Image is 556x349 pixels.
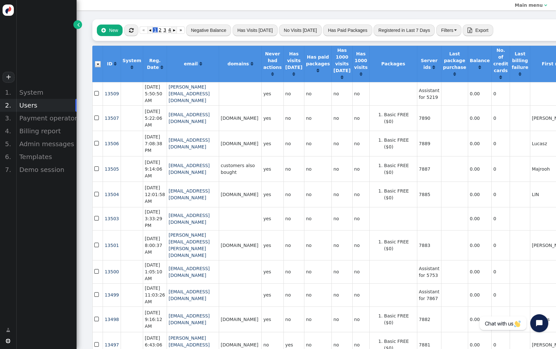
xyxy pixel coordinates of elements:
b: Never had actions [263,51,282,70]
a: [EMAIL_ADDRESS][DOMAIN_NAME] [169,188,210,200]
span: [DATE] 3:33:29 PM [145,209,162,228]
td: yes [261,156,283,182]
td: no [352,283,369,307]
span: 13498 [105,317,119,322]
li: Basic FREE ($0) [384,313,415,326]
td: no [331,131,352,156]
span: Click to sort [292,72,295,76]
td: yes [261,307,283,332]
a: 13509 [105,91,119,96]
a: « [140,26,148,34]
td: no [304,207,331,230]
td: no [352,105,369,131]
li: Basic FREE ($0) [384,111,415,125]
a:  [519,71,521,77]
td: no [352,182,369,207]
td: yes [261,207,283,230]
img: trigger_black.png [454,29,457,31]
span: 3 [162,27,167,33]
div: Billing report [16,125,77,137]
td: 0 [491,105,510,131]
td: 0 [491,260,510,283]
td: 0.00 [468,182,491,207]
a:  [161,65,163,70]
span: [DATE] 8:00:37 AM [145,236,162,255]
a: » [177,26,185,34]
b: Packages [381,61,405,66]
a:  [499,75,502,80]
td: 0 [491,230,510,260]
td: no [283,182,304,207]
td: no [331,105,352,131]
td: no [304,131,331,156]
a: 13499 [105,292,119,297]
b: Balance [470,58,490,63]
button:  Export [463,24,493,36]
div: Demo session [16,163,77,176]
td: no [283,105,304,131]
td: 0.00 [468,207,491,230]
div: Templates [16,150,77,163]
td: yes [261,283,283,307]
td: 0 [491,182,510,207]
a: 13497 [105,342,119,347]
td: 0.00 [468,131,491,156]
td: no [304,105,331,131]
td: 0.00 [468,230,491,260]
a: [EMAIL_ADDRESS][DOMAIN_NAME] [169,213,210,225]
span: [DATE] 5:50:50 AM [145,84,162,103]
b: domains [227,61,249,66]
td: Assistant for 5219 [417,82,441,105]
td: no [331,82,352,105]
a: [PERSON_NAME][EMAIL_ADDRESS][DOMAIN_NAME] [169,84,210,103]
td: no [304,307,331,332]
span:  [94,267,100,276]
a: [EMAIL_ADDRESS][DOMAIN_NAME] [169,289,210,301]
td: 7885 [417,182,441,207]
span: Click to sort [360,72,362,76]
a:  [114,61,116,66]
a:  [73,20,82,29]
span: Click to sort [453,72,456,76]
span: 13505 [105,166,119,172]
span:  [468,28,472,33]
td: yes [261,131,283,156]
span:  [129,28,134,33]
span:  [94,214,100,223]
a: [PERSON_NAME][EMAIL_ADDRESS][PERSON_NAME][DOMAIN_NAME] [169,232,210,258]
button: Has Visits [DATE] [233,24,278,36]
td: no [283,283,304,307]
span: Click to sort [161,65,163,70]
span: 13501 [105,243,119,248]
a:  [478,65,481,70]
span: Click to sort [114,61,116,66]
td: 7889 [417,131,441,156]
td: 0 [491,283,510,307]
b: Main menu [515,3,543,8]
td: 0 [491,207,510,230]
a:  [271,71,274,77]
td: 0 [491,131,510,156]
b: Last package purchase [443,51,466,70]
b: email [184,61,198,66]
span: 13500 [105,269,119,274]
span: Export [475,28,488,33]
td: no [352,230,369,260]
td: no [304,156,331,182]
a:  [292,71,295,77]
a: 13504 [105,192,119,197]
td: no [304,182,331,207]
img: icon_dropdown_trigger.png [95,61,101,67]
span: 2 [158,27,162,33]
button: Filters [436,24,461,36]
span:  [94,290,100,299]
span:  [77,21,80,28]
a: 13506 [105,141,119,146]
span: [DATE] 12:01:58 AM [145,185,165,204]
td: no [352,82,369,105]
